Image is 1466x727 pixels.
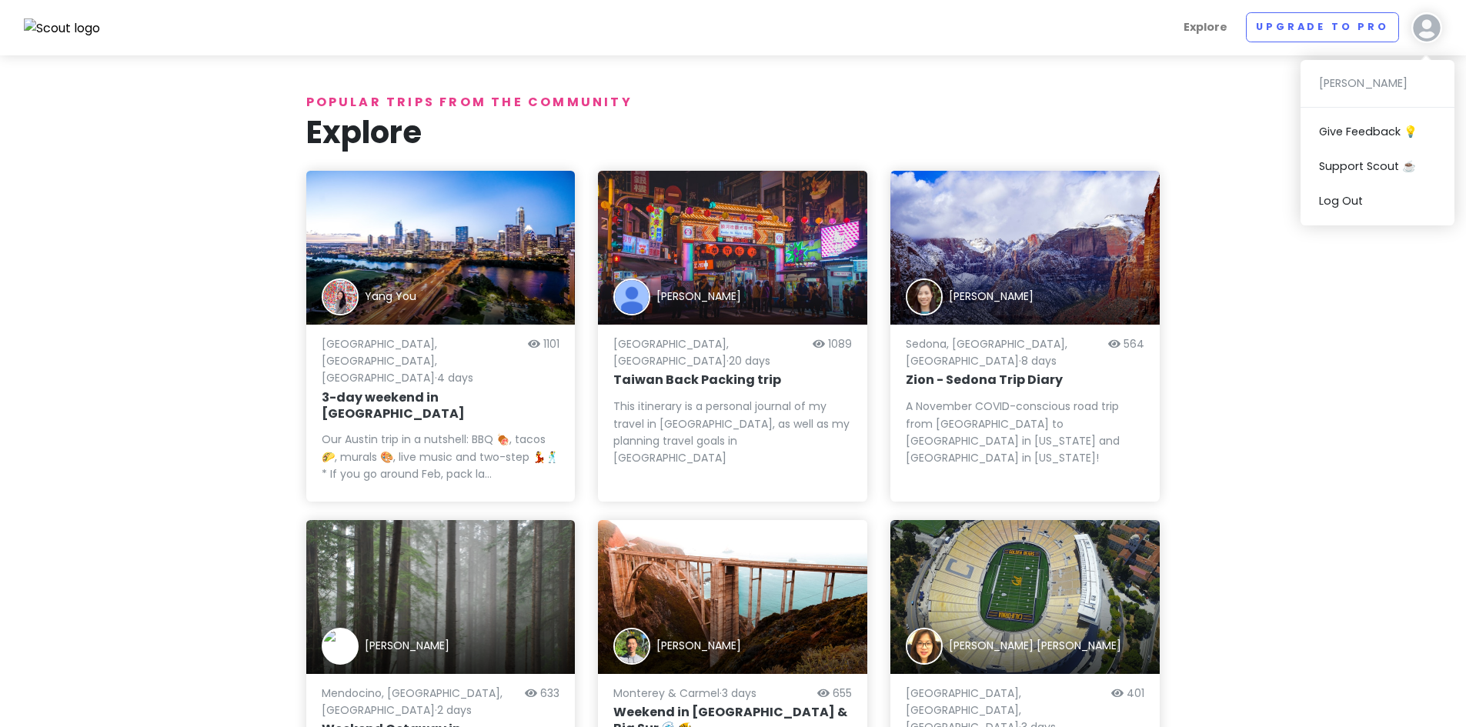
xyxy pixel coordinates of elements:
[1301,114,1454,148] a: Give Feedback 💡
[322,390,560,422] h6: 3-day weekend in [GEOGRAPHIC_DATA]
[949,288,1034,305] div: [PERSON_NAME]
[1127,685,1144,701] span: 401
[1177,12,1234,42] a: Explore
[656,288,741,305] div: [PERSON_NAME]
[322,278,359,315] img: Trip author
[1301,149,1454,184] a: Support Scout ☕️
[1301,184,1454,218] a: Log Out
[656,637,741,654] div: [PERSON_NAME]
[890,171,1160,502] a: mountains in winterTrip author[PERSON_NAME]Sedona, [GEOGRAPHIC_DATA], [GEOGRAPHIC_DATA]·8 days564...
[613,398,852,467] div: This itinerary is a personal journal of my travel in [GEOGRAPHIC_DATA], as well as my planning tr...
[906,335,1102,370] p: Sedona, [GEOGRAPHIC_DATA], [GEOGRAPHIC_DATA] · 8 days
[543,336,559,352] span: 1101
[306,171,576,502] a: time-lapse photography car lights on bridgeTrip authorYang You[GEOGRAPHIC_DATA], [GEOGRAPHIC_DATA...
[833,685,852,701] span: 655
[1124,336,1144,352] span: 564
[1411,12,1442,43] img: User profile
[613,278,650,315] img: Trip author
[1246,12,1399,42] a: Upgrade to Pro
[906,372,1144,389] h6: Zion - Sedona Trip Diary
[365,637,449,654] div: [PERSON_NAME]
[365,288,416,305] div: Yang You
[613,628,650,665] img: Trip author
[613,335,806,370] p: [GEOGRAPHIC_DATA], [GEOGRAPHIC_DATA] · 20 days
[322,335,523,387] p: [GEOGRAPHIC_DATA], [GEOGRAPHIC_DATA], [GEOGRAPHIC_DATA] · 4 days
[906,398,1144,467] div: A November COVID-conscious road trip from [GEOGRAPHIC_DATA] to [GEOGRAPHIC_DATA] in [US_STATE] an...
[24,18,101,38] img: Scout logo
[322,431,560,482] div: Our Austin trip in a nutshell: BBQ 🍖, tacos 🌮, murals 🎨, live music and two-step 💃🕺 * If you go a...
[598,171,867,502] a: temple entrance with bright lightsTrip author[PERSON_NAME][GEOGRAPHIC_DATA], [GEOGRAPHIC_DATA]·20...
[906,628,943,665] img: Trip author
[906,278,943,315] img: Trip author
[949,637,1121,654] div: [PERSON_NAME] [PERSON_NAME]
[828,336,852,352] span: 1089
[306,92,1160,112] p: Popular trips from the community
[613,685,811,702] p: Monterey & Carmel · 3 days
[613,372,852,389] h6: Taiwan Back Packing trip
[322,685,519,719] p: Mendocino, [GEOGRAPHIC_DATA], [GEOGRAPHIC_DATA] · 2 days
[306,112,1160,152] h1: Explore
[540,685,559,701] span: 633
[322,628,359,665] img: Trip author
